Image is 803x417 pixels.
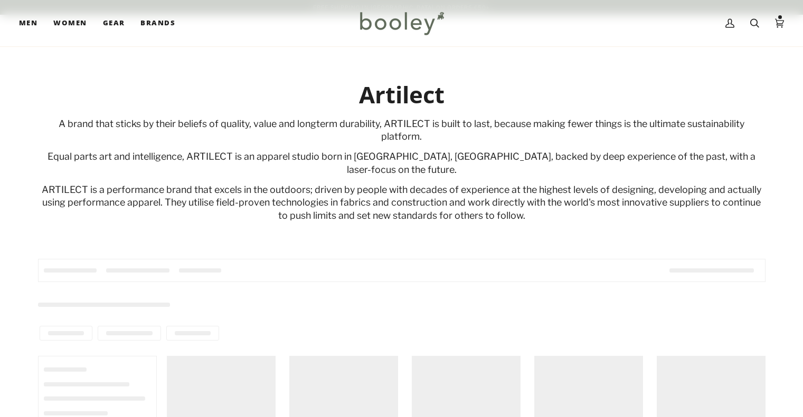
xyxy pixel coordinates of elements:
p: A brand that sticks by their beliefs of quality, value and longterm durability, ARTILECT is built... [38,118,766,143]
p: Equal parts art and intelligence, ARTILECT is an apparel studio born in [GEOGRAPHIC_DATA], [GEOGR... [38,150,766,176]
h1: Artilect [38,80,766,109]
span: Women [53,18,87,28]
img: Booley [355,8,448,38]
span: Gear [103,18,125,28]
span: Brands [140,18,175,28]
p: ARTILECT is a performance brand that excels in the outdoors; driven by people with decades of exp... [38,183,766,222]
span: Men [19,18,37,28]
